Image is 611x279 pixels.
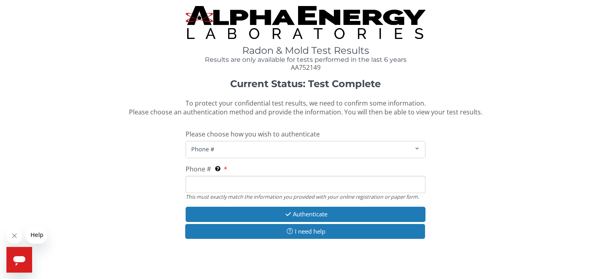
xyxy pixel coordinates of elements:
div: This must exactly match the information you provided with your online registration or paper form. [186,193,425,200]
span: Please choose how you wish to authenticate [186,130,320,138]
span: Phone # [189,145,409,153]
span: Phone # [186,165,211,173]
strong: Current Status: Test Complete [230,78,381,90]
img: TightCrop.jpg [186,6,425,39]
button: I need help [185,224,425,239]
iframe: Close message [6,228,22,244]
h4: Results are only available for tests performed in the last 6 years [186,56,425,63]
iframe: Button to launch messaging window [6,247,32,273]
span: To protect your confidential test results, we need to confirm some information. Please choose an ... [129,99,482,117]
h1: Radon & Mold Test Results [186,45,425,56]
button: Authenticate [186,207,425,222]
iframe: Message from company [26,226,47,244]
span: AA752149 [290,63,320,72]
